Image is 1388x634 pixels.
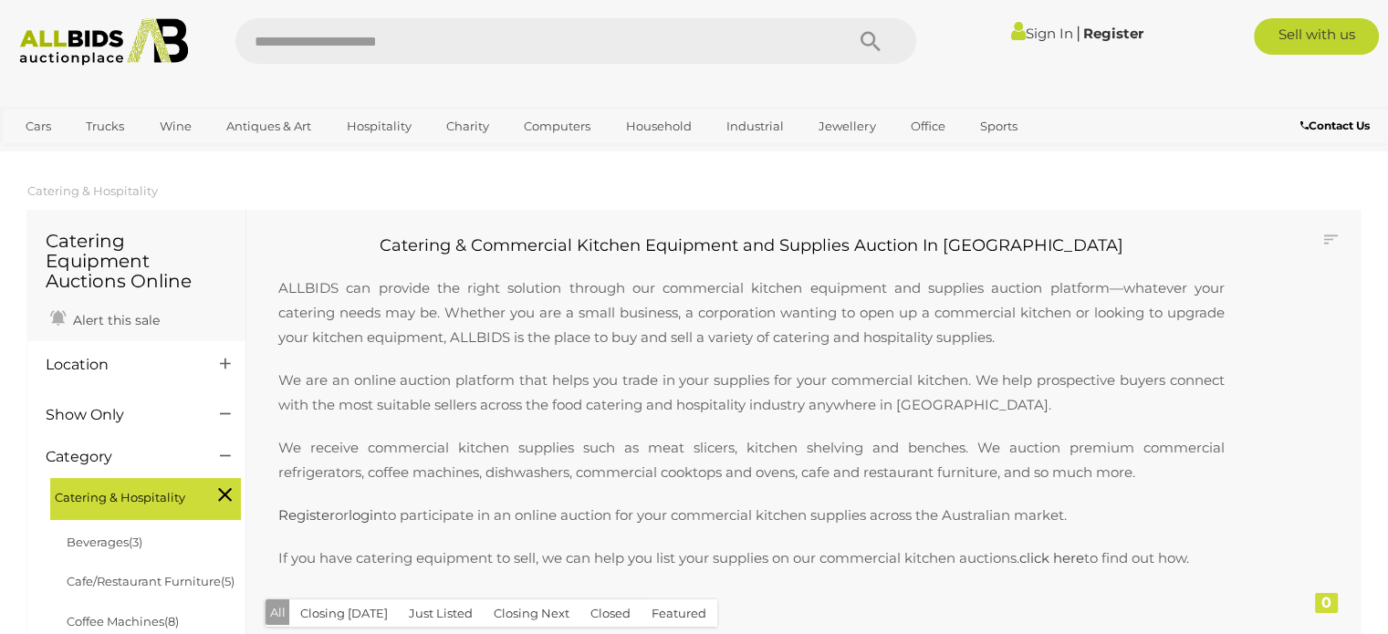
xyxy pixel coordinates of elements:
button: Closing [DATE] [289,599,399,628]
span: (8) [164,614,179,629]
img: Allbids.com.au [10,18,198,66]
a: Household [614,111,704,141]
p: ALLBIDS can provide the right solution through our commercial kitchen equipment and supplies auct... [260,257,1243,349]
button: Just Listed [398,599,484,628]
span: | [1075,23,1080,43]
button: All [266,599,290,626]
a: Trucks [74,111,136,141]
h1: Catering Equipment Auctions Online [46,231,227,291]
button: Featured [641,599,717,628]
p: or to participate in an online auction for your commercial kitchen supplies across the Australian... [260,503,1243,527]
a: Sell with us [1254,18,1379,55]
a: Catering & Hospitality [27,183,158,198]
h4: Category [46,449,193,465]
a: Computers [512,111,602,141]
a: Antiques & Art [214,111,323,141]
a: Cars [14,111,63,141]
a: [GEOGRAPHIC_DATA] [14,141,167,171]
a: Coffee Machines(8) [67,614,179,629]
span: (3) [129,535,142,549]
button: Search [825,18,916,64]
h4: Show Only [46,407,193,423]
p: If you have catering equipment to sell, we can help you list your supplies on our commercial kitc... [260,546,1243,570]
a: Jewellery [807,111,887,141]
span: Alert this sale [68,312,160,328]
a: Sign In [1010,25,1072,42]
h4: Location [46,357,193,373]
a: Register [278,506,335,524]
a: Industrial [715,111,796,141]
a: Office [899,111,957,141]
a: Register [1082,25,1143,42]
a: click here [1019,549,1084,566]
button: Closed [579,599,642,628]
b: Contact Us [1300,119,1370,132]
h2: Catering & Commercial Kitchen Equipment and Supplies Auction In [GEOGRAPHIC_DATA] [260,237,1243,255]
button: Closing Next [483,599,580,628]
p: We are an online auction platform that helps you trade in your supplies for your commercial kitch... [260,368,1243,417]
p: We receive commercial kitchen supplies such as meat slicers, kitchen shelving and benches. We auc... [260,435,1243,484]
div: 0 [1315,593,1338,613]
a: Wine [148,111,204,141]
a: Beverages(3) [67,535,142,549]
a: login [349,506,382,524]
a: Hospitality [335,111,423,141]
a: Contact Us [1300,116,1374,136]
span: (5) [221,574,235,588]
a: Cafe/Restaurant Furniture(5) [67,574,235,588]
a: Charity [434,111,501,141]
a: Sports [968,111,1029,141]
span: Catering & Hospitality [55,483,192,508]
a: Alert this sale [46,305,164,332]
